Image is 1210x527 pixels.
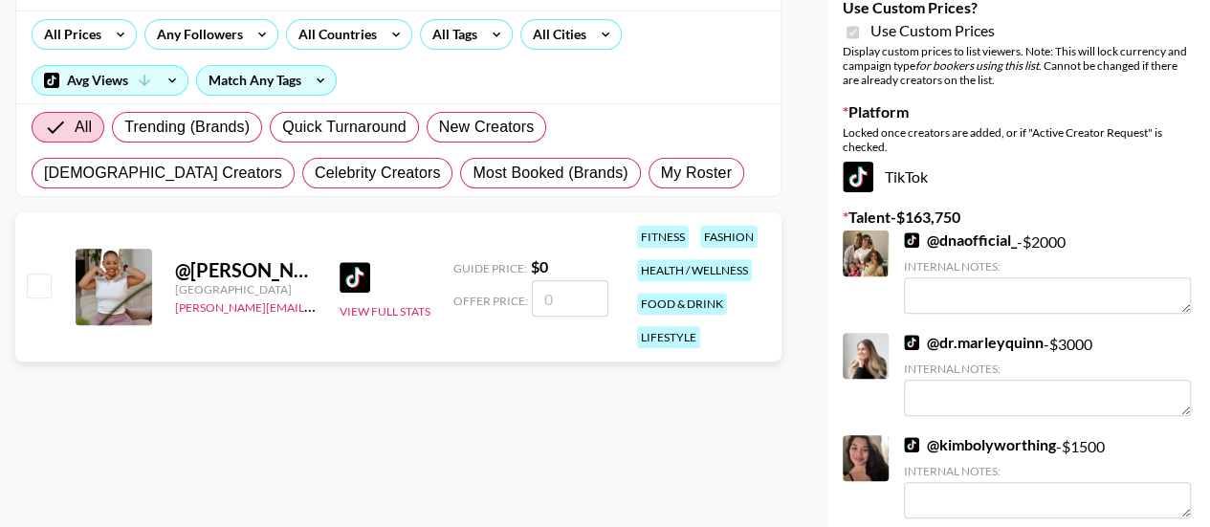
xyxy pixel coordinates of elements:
[439,116,535,139] span: New Creators
[904,435,1056,454] a: @kimbolyworthing
[904,335,919,350] img: TikTok
[282,116,407,139] span: Quick Turnaround
[340,304,430,318] button: View Full Stats
[315,162,441,185] span: Celebrity Creators
[637,259,752,281] div: health / wellness
[421,20,481,49] div: All Tags
[453,261,527,275] span: Guide Price:
[661,162,732,185] span: My Roster
[904,435,1191,518] div: - $ 1500
[473,162,627,185] span: Most Booked (Brands)
[340,262,370,293] img: TikTok
[637,326,700,348] div: lifestyle
[904,231,1017,250] a: @dnaofficial_
[843,162,1195,192] div: TikTok
[904,259,1191,274] div: Internal Notes:
[843,44,1195,87] div: Display custom prices to list viewers. Note: This will lock currency and campaign type . Cannot b...
[843,102,1195,121] label: Platform
[843,208,1195,227] label: Talent - $ 163,750
[175,296,458,315] a: [PERSON_NAME][EMAIL_ADDRESS][DOMAIN_NAME]
[175,258,317,282] div: @ [PERSON_NAME]
[124,116,250,139] span: Trending (Brands)
[197,66,336,95] div: Match Any Tags
[904,362,1191,376] div: Internal Notes:
[175,282,317,296] div: [GEOGRAPHIC_DATA]
[904,333,1044,352] a: @dr.marleyquinn
[531,257,548,275] strong: $ 0
[521,20,590,49] div: All Cities
[75,116,92,139] span: All
[33,20,105,49] div: All Prices
[637,293,727,315] div: food & drink
[843,125,1195,154] div: Locked once creators are added, or if "Active Creator Request" is checked.
[904,333,1191,416] div: - $ 3000
[700,226,758,248] div: fashion
[904,231,1191,314] div: - $ 2000
[33,66,187,95] div: Avg Views
[904,437,919,452] img: TikTok
[287,20,381,49] div: All Countries
[915,58,1039,73] em: for bookers using this list
[532,280,608,317] input: 0
[904,232,919,248] img: TikTok
[453,294,528,308] span: Offer Price:
[637,226,689,248] div: fitness
[870,21,995,40] span: Use Custom Prices
[145,20,247,49] div: Any Followers
[904,464,1191,478] div: Internal Notes:
[44,162,282,185] span: [DEMOGRAPHIC_DATA] Creators
[843,162,873,192] img: TikTok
